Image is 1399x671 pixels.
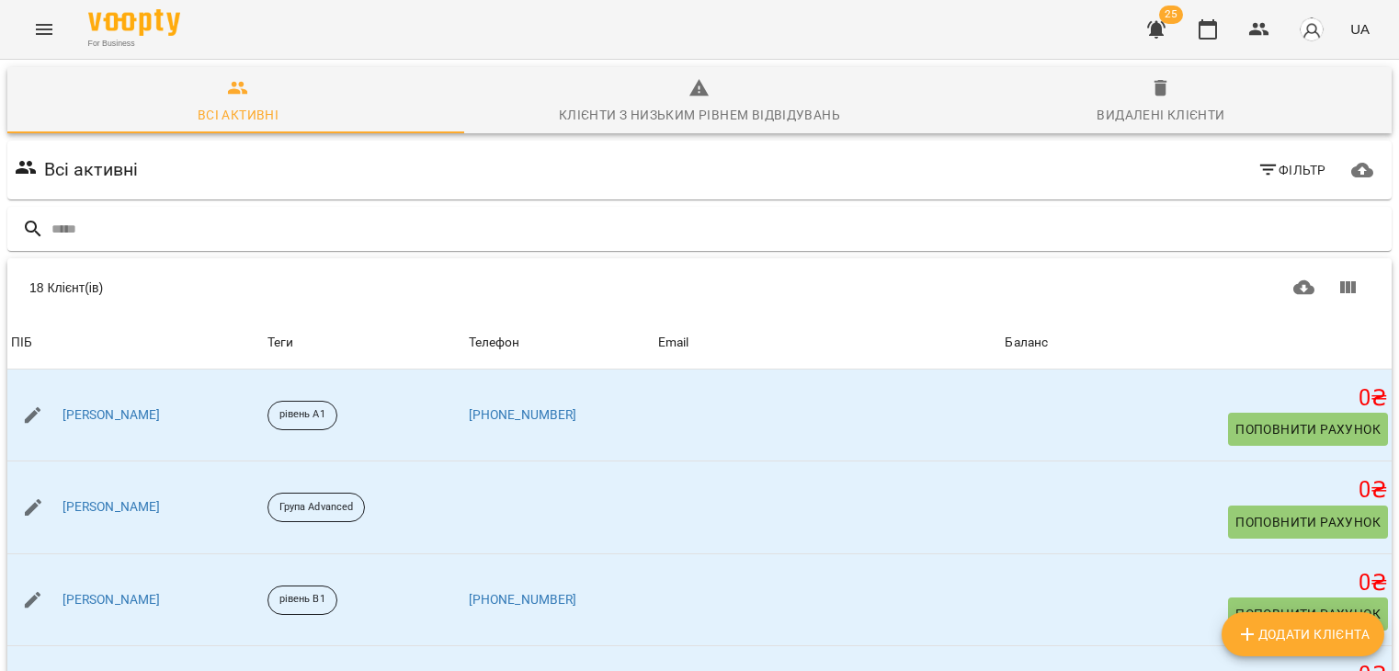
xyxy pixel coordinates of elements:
div: Теги [267,332,461,354]
img: Voopty Logo [88,9,180,36]
span: 25 [1159,6,1183,24]
div: рівень В1 [267,586,337,615]
div: Sort [469,332,520,354]
div: Table Toolbar [7,258,1392,317]
span: Баланс [1005,332,1388,354]
div: Видалені клієнти [1097,104,1224,126]
button: Поповнити рахунок [1228,413,1388,446]
div: Email [658,332,689,354]
button: Завантажити CSV [1282,266,1326,310]
button: Додати клієнта [1222,612,1384,656]
div: ПІБ [11,332,32,354]
span: Поповнити рахунок [1235,511,1381,533]
span: UA [1350,19,1370,39]
button: Поповнити рахунок [1228,597,1388,631]
span: Поповнити рахунок [1235,418,1381,440]
a: [PERSON_NAME] [63,591,161,609]
button: Поповнити рахунок [1228,506,1388,539]
p: рівень А1 [279,407,325,423]
span: Телефон [469,332,651,354]
div: Всі активні [198,104,279,126]
h5: 0 ₴ [1005,476,1388,505]
div: Телефон [469,332,520,354]
p: рівень В1 [279,592,325,608]
span: Фільтр [1257,159,1326,181]
div: 18 Клієнт(ів) [29,279,692,297]
button: UA [1343,12,1377,46]
a: [PHONE_NUMBER] [469,592,577,607]
button: Фільтр [1250,154,1334,187]
button: Menu [22,7,66,51]
a: [PERSON_NAME] [63,406,161,425]
a: [PHONE_NUMBER] [469,407,577,422]
h6: Всі активні [44,155,139,184]
div: Sort [1005,332,1048,354]
div: рівень А1 [267,401,337,430]
h5: 0 ₴ [1005,569,1388,597]
div: Sort [11,332,32,354]
span: Додати клієнта [1236,623,1370,645]
span: Email [658,332,998,354]
p: Група Advanced [279,500,353,516]
div: Група Advanced [267,493,365,522]
div: Клієнти з низьким рівнем відвідувань [559,104,840,126]
div: Баланс [1005,332,1048,354]
img: avatar_s.png [1299,17,1325,42]
h5: 0 ₴ [1005,384,1388,413]
a: [PERSON_NAME] [63,498,161,517]
div: Sort [658,332,689,354]
span: Поповнити рахунок [1235,603,1381,625]
span: For Business [88,38,180,50]
button: Показати колонки [1325,266,1370,310]
span: ПІБ [11,332,260,354]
